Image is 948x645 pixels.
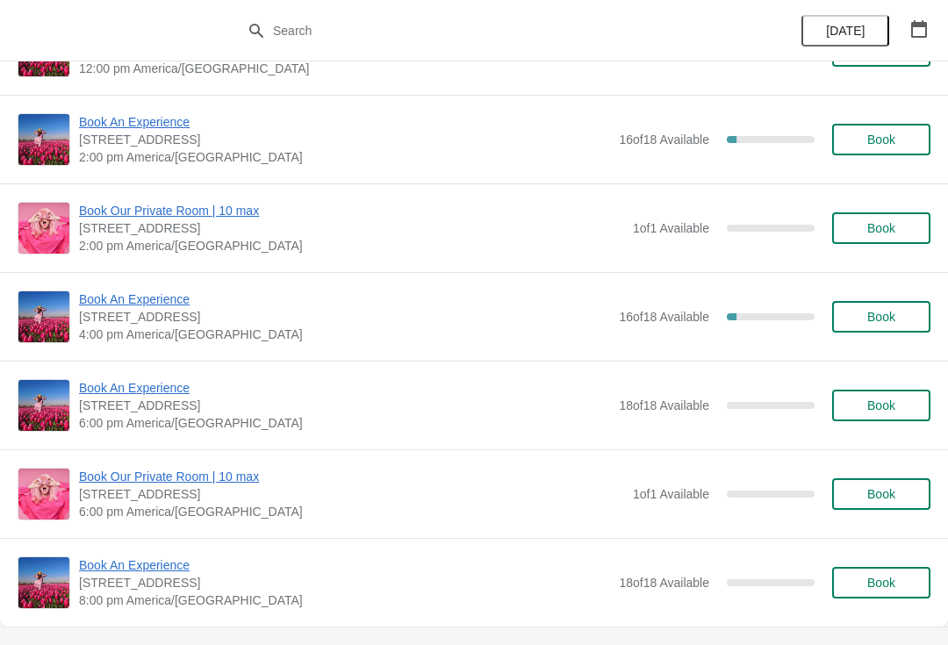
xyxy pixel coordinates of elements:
span: 6:00 pm America/[GEOGRAPHIC_DATA] [79,503,624,520]
span: [STREET_ADDRESS] [79,574,610,591]
span: 16 of 18 Available [619,133,709,147]
span: 16 of 18 Available [619,310,709,324]
img: Book An Experience | 1815 North Milwaukee Avenue, Chicago, IL, USA | 8:00 pm America/Chicago [18,557,69,608]
span: 12:00 pm America/[GEOGRAPHIC_DATA] [79,60,610,77]
span: Book An Experience [79,113,610,131]
span: Book An Experience [79,556,610,574]
span: [STREET_ADDRESS] [79,131,610,148]
span: 1 of 1 Available [633,487,709,501]
span: Book An Experience [79,379,610,397]
span: [STREET_ADDRESS] [79,308,610,326]
span: [STREET_ADDRESS] [79,485,624,503]
input: Search [272,15,711,47]
span: 2:00 pm America/[GEOGRAPHIC_DATA] [79,237,624,254]
span: 18 of 18 Available [619,398,709,412]
span: 18 of 18 Available [619,576,709,590]
button: Book [832,567,930,598]
span: Book An Experience [79,290,610,308]
span: [DATE] [826,24,865,38]
span: Book [867,221,895,235]
button: Book [832,478,930,510]
span: Book Our Private Room | 10 max [79,202,624,219]
img: Book Our Private Room | 10 max | 1815 N. Milwaukee Ave., Chicago, IL 60647 | 2:00 pm America/Chicago [18,203,69,254]
img: Book An Experience | 1815 North Milwaukee Avenue, Chicago, IL, USA | 2:00 pm America/Chicago [18,114,69,165]
span: [STREET_ADDRESS] [79,397,610,414]
span: 8:00 pm America/[GEOGRAPHIC_DATA] [79,591,610,609]
button: Book [832,212,930,244]
button: Book [832,390,930,421]
button: Book [832,124,930,155]
span: Book [867,576,895,590]
img: Book An Experience | 1815 North Milwaukee Avenue, Chicago, IL, USA | 4:00 pm America/Chicago [18,291,69,342]
span: Book [867,133,895,147]
span: Book [867,398,895,412]
span: Book [867,487,895,501]
button: Book [832,301,930,333]
img: Book Our Private Room | 10 max | 1815 N. Milwaukee Ave., Chicago, IL 60647 | 6:00 pm America/Chicago [18,469,69,520]
button: [DATE] [801,15,889,47]
img: Book An Experience | 1815 North Milwaukee Avenue, Chicago, IL, USA | 6:00 pm America/Chicago [18,380,69,431]
span: 1 of 1 Available [633,221,709,235]
span: 6:00 pm America/[GEOGRAPHIC_DATA] [79,414,610,432]
span: Book Our Private Room | 10 max [79,468,624,485]
span: [STREET_ADDRESS] [79,219,624,237]
span: 4:00 pm America/[GEOGRAPHIC_DATA] [79,326,610,343]
span: Book [867,310,895,324]
span: 2:00 pm America/[GEOGRAPHIC_DATA] [79,148,610,166]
